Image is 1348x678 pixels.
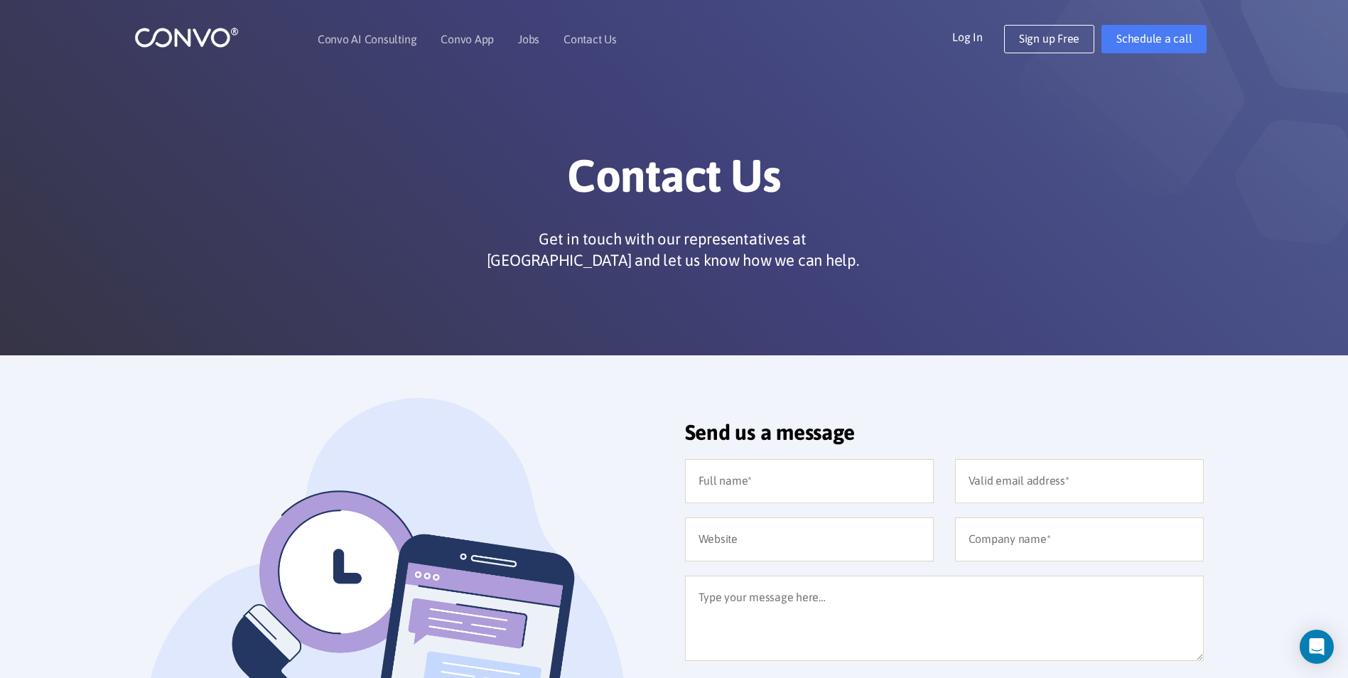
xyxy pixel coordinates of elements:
[318,33,416,45] a: Convo AI Consulting
[564,33,617,45] a: Contact Us
[441,33,494,45] a: Convo App
[280,149,1069,214] h1: Contact Us
[955,517,1204,561] input: Company name*
[134,26,239,48] img: logo_1.png
[1101,25,1207,53] a: Schedule a call
[952,25,1004,48] a: Log In
[481,228,865,271] p: Get in touch with our representatives at [GEOGRAPHIC_DATA] and let us know how we can help.
[518,33,539,45] a: Jobs
[685,517,934,561] input: Website
[1300,630,1334,664] div: Open Intercom Messenger
[685,419,1204,456] h2: Send us a message
[685,459,934,503] input: Full name*
[955,459,1204,503] input: Valid email address*
[1004,25,1094,53] a: Sign up Free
